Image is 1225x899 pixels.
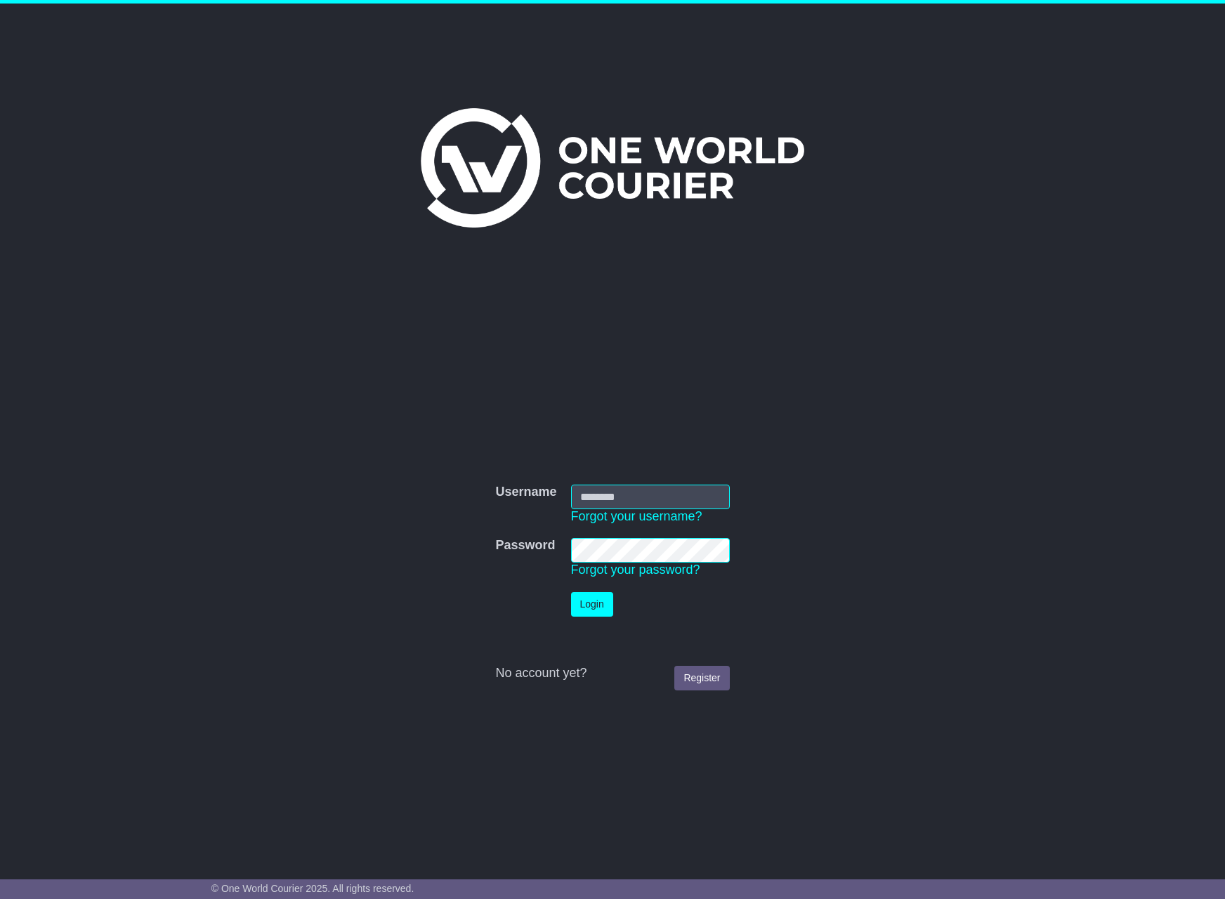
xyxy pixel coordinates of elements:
[571,592,613,617] button: Login
[495,485,556,500] label: Username
[674,666,729,690] a: Register
[495,666,729,681] div: No account yet?
[571,563,700,577] a: Forgot your password?
[495,538,555,553] label: Password
[211,883,414,894] span: © One World Courier 2025. All rights reserved.
[421,108,804,228] img: One World
[571,509,702,523] a: Forgot your username?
